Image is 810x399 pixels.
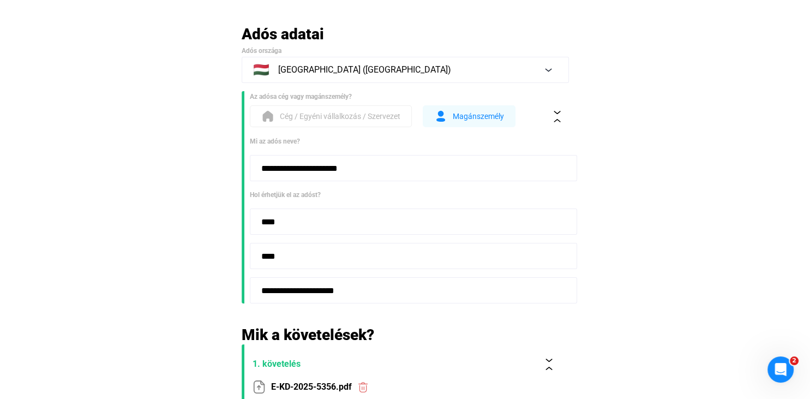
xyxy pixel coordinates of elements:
[357,382,369,393] img: trash-red
[250,105,412,127] button: form-orgCég / Egyéni vállalkozás / Szervezet
[278,63,451,76] span: [GEOGRAPHIC_DATA] ([GEOGRAPHIC_DATA])
[250,91,569,102] div: Az adósa cég vagy magánszemély?
[242,325,569,344] h2: Mik a követelések?
[261,110,274,123] img: form-org
[242,25,569,44] h2: Adós adatai
[546,105,569,128] button: collapse
[423,105,515,127] button: form-indMagánszemély
[280,110,400,123] span: Cég / Egyéni vállalkozás / Szervezet
[453,110,504,123] span: Magánszemély
[538,353,561,376] button: collapse
[250,189,569,200] div: Hol érhetjük el az adóst?
[790,356,799,365] span: 2
[253,380,266,394] img: upload-paper
[253,63,269,76] span: 🇭🇺
[767,356,794,383] iframe: Intercom live chat
[434,110,447,123] img: form-ind
[242,57,569,83] button: 🇭🇺[GEOGRAPHIC_DATA] ([GEOGRAPHIC_DATA])
[250,136,569,147] div: Mi az adós neve?
[242,47,281,55] span: Adós országa
[543,359,555,370] img: collapse
[551,111,563,122] img: collapse
[253,358,533,371] span: 1. követelés
[352,376,375,398] button: trash-red
[271,380,352,394] span: E-KD-2025-5356.pdf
